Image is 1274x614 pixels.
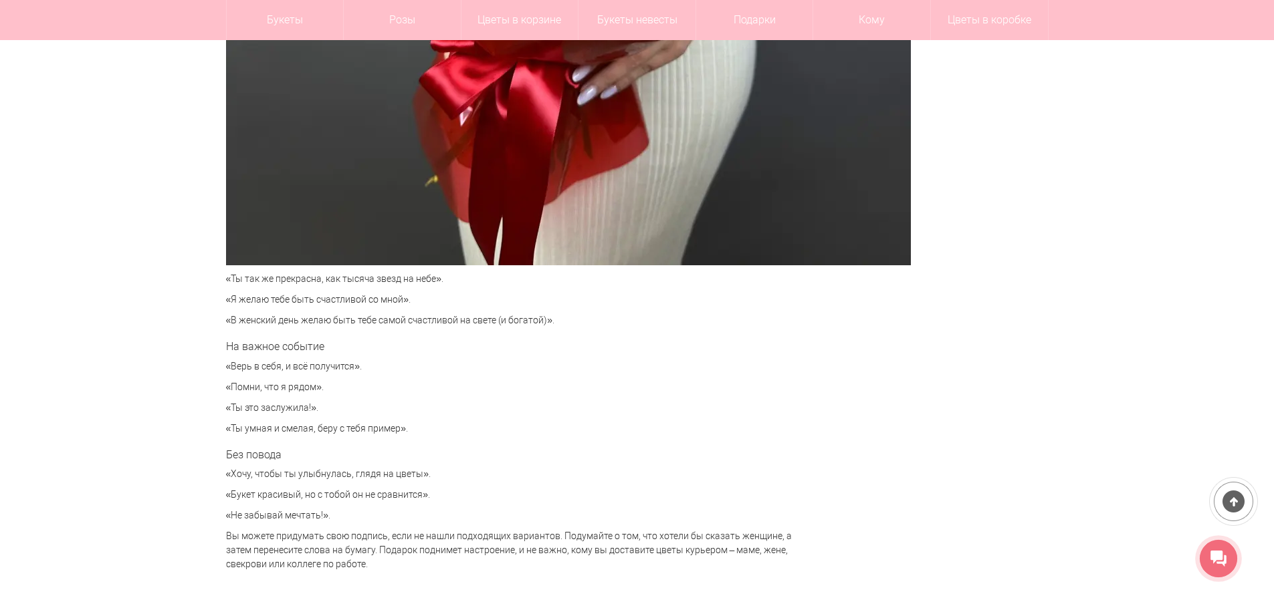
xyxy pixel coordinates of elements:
[226,380,794,394] p: «Помни, что я рядом».
[226,422,794,436] p: «Ты умная и смелая, беру с тебя пример».
[226,449,794,461] h3: Без повода
[226,529,794,571] p: Вы можете придумать свою подпись, если не нашли подходящих вариантов. Подумайте о том, что хотели...
[226,341,794,353] h3: На важное событие
[226,467,794,481] p: «Хочу, чтобы ты улыбнулась, глядя на цветы».
[226,272,794,286] p: «Ты так же прекрасна, как тысяча звезд на небе».
[226,293,794,307] p: «Я желаю тебе быть счастливой со мной».
[226,488,794,502] p: «Букет красивый, но с тобой он не сравнится».
[226,359,794,373] p: «Верь в себя, и всё получится».
[226,313,794,327] p: «В женский день желаю быть тебе самой счастливой на свете (и богатой)».
[226,401,794,415] p: «Ты это заслужила!».
[226,508,794,522] p: «Не забывай мечтать!».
